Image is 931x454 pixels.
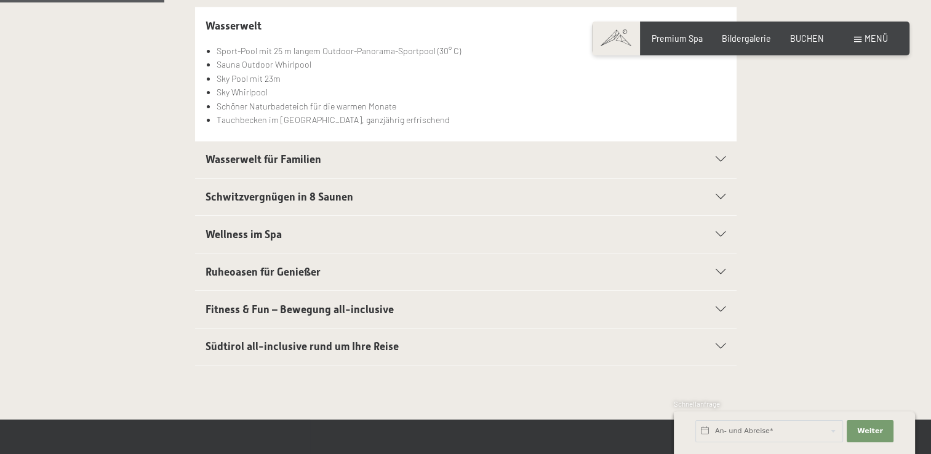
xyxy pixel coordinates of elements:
[217,58,725,72] li: Sauna Outdoor Whirlpool
[217,44,725,58] li: Sport-Pool mit 25 m langem Outdoor-Panorama-Sportpool (30° C)
[206,191,353,203] span: Schwitzvergnügen in 8 Saunen
[206,20,262,32] span: Wasserwelt
[847,420,893,442] button: Weiter
[217,86,725,100] li: Sky Whirlpool
[206,340,399,352] span: Südtirol all-inclusive rund um Ihre Reise
[217,72,725,86] li: Sky Pool mit 23m
[206,266,321,278] span: Ruheoasen für Genießer
[217,100,725,114] li: Schöner Naturbadeteich für die warmen Monate
[217,113,725,127] li: Tauchbecken im [GEOGRAPHIC_DATA], ganzjährig erfrischend
[857,426,883,436] span: Weiter
[206,303,394,316] span: Fitness & Fun – Bewegung all-inclusive
[790,33,824,44] a: BUCHEN
[652,33,703,44] a: Premium Spa
[722,33,771,44] a: Bildergalerie
[206,153,321,165] span: Wasserwelt für Familien
[865,33,888,44] span: Menü
[674,400,720,408] span: Schnellanfrage
[206,228,282,241] span: Wellness im Spa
